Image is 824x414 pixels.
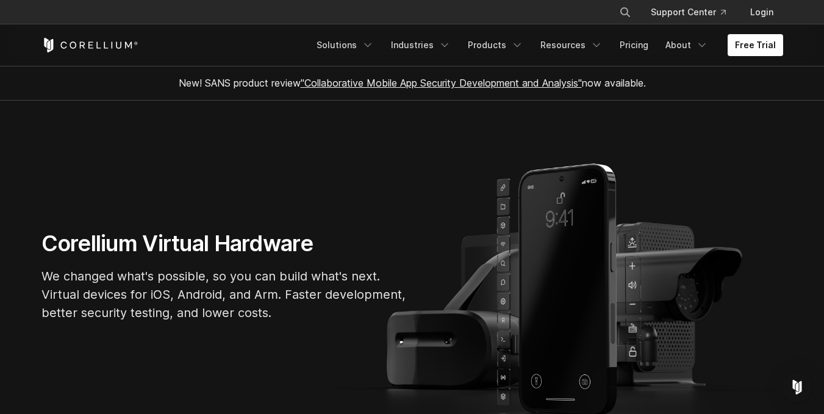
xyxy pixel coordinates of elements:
a: About [658,34,715,56]
a: Solutions [309,34,381,56]
button: Search [614,1,636,23]
span: New! SANS product review now available. [179,77,646,89]
p: We changed what's possible, so you can build what's next. Virtual devices for iOS, Android, and A... [41,267,407,322]
div: Open Intercom Messenger [783,373,812,402]
a: Pricing [612,34,656,56]
a: Corellium Home [41,38,138,52]
a: Resources [533,34,610,56]
a: Industries [384,34,458,56]
a: Products [460,34,531,56]
h1: Corellium Virtual Hardware [41,230,407,257]
a: Support Center [641,1,736,23]
div: Navigation Menu [604,1,783,23]
a: Free Trial [728,34,783,56]
a: Login [740,1,783,23]
div: Navigation Menu [309,34,783,56]
a: "Collaborative Mobile App Security Development and Analysis" [301,77,582,89]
